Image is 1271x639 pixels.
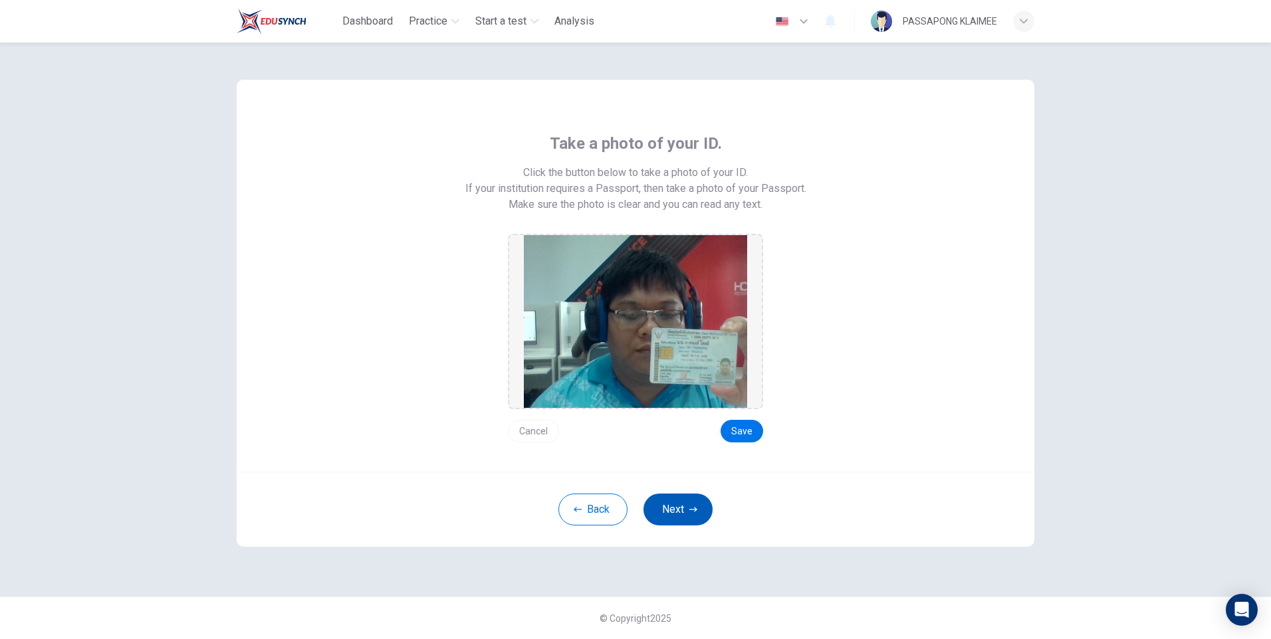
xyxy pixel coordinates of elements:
button: Cancel [508,420,559,442]
button: Practice [404,9,465,33]
span: Practice [409,13,447,29]
button: Save [721,420,763,442]
img: Train Test logo [237,8,306,35]
span: Make sure the photo is clear and you can read any text. [509,197,762,213]
span: © Copyright 2025 [600,613,671,624]
img: Profile picture [871,11,892,32]
span: Take a photo of your ID. [550,133,722,154]
button: Start a test [470,9,544,33]
img: en [774,17,790,27]
span: Analysis [554,13,594,29]
button: Back [558,494,628,525]
div: PASSAPONG KLAIMEE [903,13,997,29]
span: Dashboard [342,13,393,29]
a: Train Test logo [237,8,337,35]
button: Next [643,494,713,525]
div: Open Intercom Messenger [1226,594,1258,626]
button: Dashboard [337,9,398,33]
span: Start a test [475,13,526,29]
img: preview screemshot [524,235,747,408]
span: Click the button below to take a photo of your ID. If your institution requires a Passport, then ... [465,165,806,197]
button: Analysis [549,9,600,33]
